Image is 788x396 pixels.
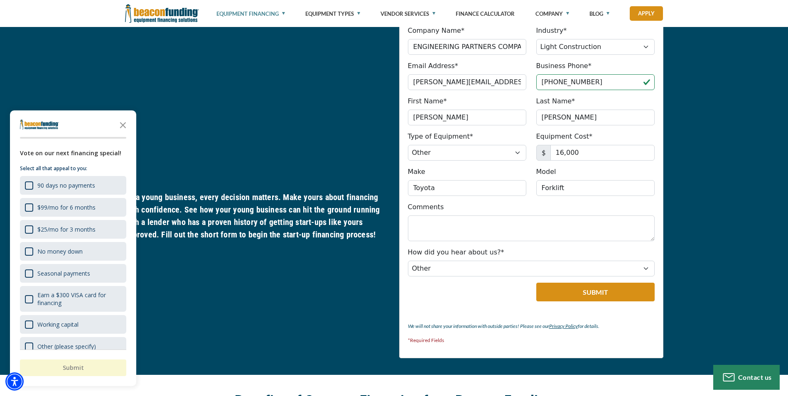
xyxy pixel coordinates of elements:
[408,74,526,90] input: jdoe@gmail.com
[37,342,96,350] div: Other (please specify)
[408,96,447,106] label: First Name*
[20,359,126,376] button: Submit
[408,110,526,125] input: John
[115,116,131,133] button: Close the survey
[536,26,567,36] label: Industry*
[630,6,663,21] a: Apply
[20,164,126,173] p: Select all that appeal to you:
[20,264,126,283] div: Seasonal payments
[37,320,79,328] div: Working capital
[408,247,504,257] label: How did you hear about us?*
[549,323,578,329] a: Privacy Policy
[408,321,655,331] p: We will not share your information with outside parties! Please see our for details.
[20,198,126,217] div: $99/mo for 6 months
[713,365,780,390] button: Contact us
[536,61,592,71] label: Business Phone*
[20,242,126,261] div: No money down
[37,269,90,277] div: Seasonal payments
[37,291,121,307] div: Earn a $300 VISA card for financing
[10,110,136,386] div: Survey
[536,74,655,90] input: (555) 555-5555
[408,335,655,345] p: *Required Fields
[408,283,509,308] iframe: reCAPTCHA
[20,315,126,334] div: Working capital
[20,120,59,130] img: Company logo
[408,26,464,36] label: Company Name*
[37,247,83,255] div: No money down
[408,132,473,142] label: Type of Equipment*
[20,286,126,312] div: Earn a $300 VISA card for financing
[408,202,444,212] label: Comments
[408,39,526,55] input: Beacon Funding
[37,225,96,233] div: $25/mo for 3 months
[125,191,389,241] h5: As a young business, every decision matters. Make yours about financing with confidence. See how ...
[536,110,655,125] input: Doe
[408,61,458,71] label: Email Address*
[20,220,126,239] div: $25/mo for 3 months
[20,337,126,356] div: Other (please specify)
[536,167,556,177] label: Model
[550,145,655,161] input: 50,000
[37,203,96,211] div: $99/mo for 6 months
[20,176,126,195] div: 90 days no payments
[536,132,593,142] label: Equipment Cost*
[536,283,655,301] button: Submit
[536,145,551,161] span: $
[536,96,575,106] label: Last Name*
[738,373,772,381] span: Contact us
[5,372,24,391] div: Accessibility Menu
[408,167,425,177] label: Make
[37,181,95,189] div: 90 days no payments
[20,149,126,158] div: Vote on our next financing special!
[125,36,389,185] iframe: Getting Approved for Financing as a Start-up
